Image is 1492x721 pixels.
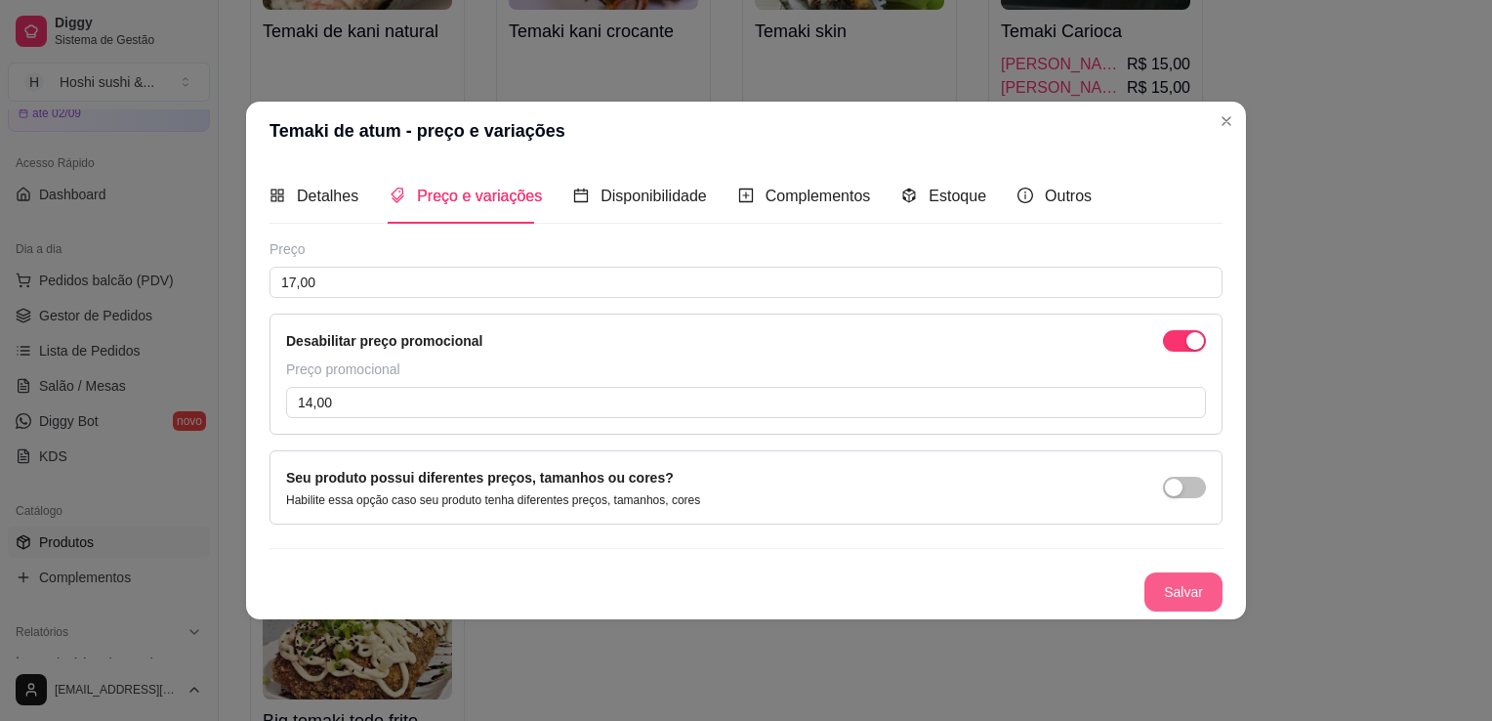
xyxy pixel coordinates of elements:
[297,188,358,204] span: Detalhes
[901,188,917,203] span: code-sandbox
[269,267,1223,298] input: Ex.: R$12,99
[286,333,483,349] label: Desabilitar preço promocional
[1211,106,1242,137] button: Close
[1045,188,1092,204] span: Outros
[390,188,405,203] span: tags
[269,188,285,203] span: appstore
[269,239,1223,259] div: Preço
[573,188,589,203] span: calendar
[738,188,754,203] span: plus-square
[417,188,542,204] span: Preço e variações
[1017,188,1033,203] span: info-circle
[246,102,1246,160] header: Temaki de atum - preço e variações
[1144,573,1223,612] button: Salvar
[286,470,674,486] label: Seu produto possui diferentes preços, tamanhos ou cores?
[766,188,871,204] span: Complementos
[601,188,707,204] span: Disponibilidade
[286,360,1206,379] div: Preço promocional
[929,188,986,204] span: Estoque
[286,492,700,508] p: Habilite essa opção caso seu produto tenha diferentes preços, tamanhos, cores
[286,387,1206,418] input: Ex.: R$12,99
